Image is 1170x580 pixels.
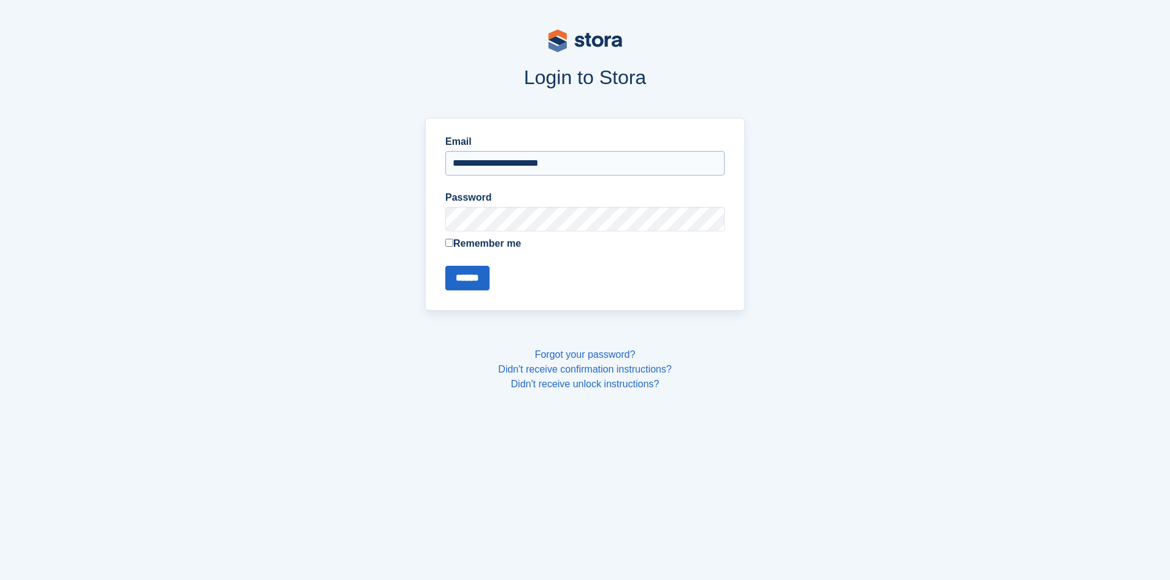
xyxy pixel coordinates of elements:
[445,190,725,205] label: Password
[445,134,725,149] label: Email
[191,66,980,88] h1: Login to Stora
[445,236,725,251] label: Remember me
[511,379,659,389] a: Didn't receive unlock instructions?
[498,364,671,374] a: Didn't receive confirmation instructions?
[445,239,453,247] input: Remember me
[535,349,636,360] a: Forgot your password?
[548,29,622,52] img: stora-logo-53a41332b3708ae10de48c4981b4e9114cc0af31d8433b30ea865607fb682f29.svg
